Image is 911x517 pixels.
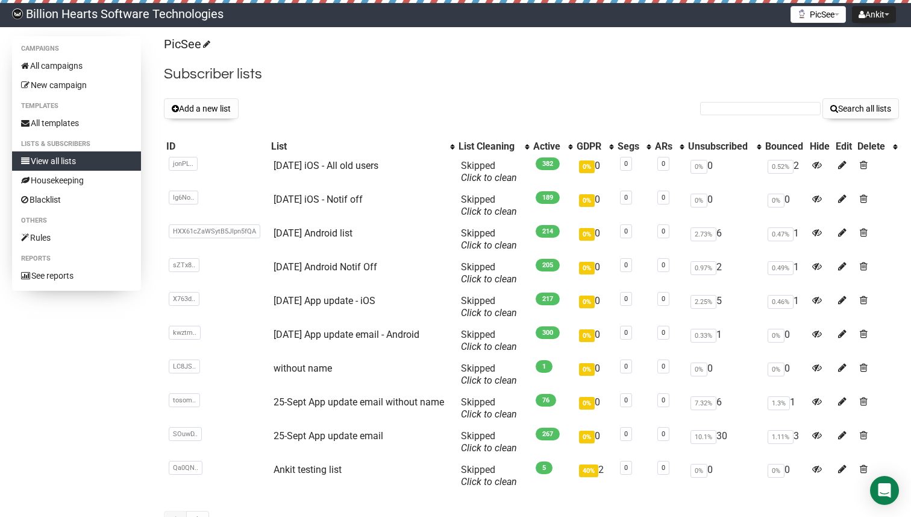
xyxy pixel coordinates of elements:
span: 0.47% [768,227,794,241]
div: Open Intercom Messenger [870,476,899,505]
td: 1 [686,324,763,358]
span: 0.97% [690,261,716,275]
a: 0 [662,396,665,404]
img: effe5b2fa787bc607dbd7d713549ef12 [12,8,23,19]
span: 189 [536,191,560,204]
td: 0 [574,155,615,189]
td: 0 [763,358,807,392]
span: 205 [536,259,560,271]
th: Segs: No sort applied, activate to apply an ascending sort [615,138,653,155]
span: 2.25% [690,295,716,309]
span: 5 [536,461,553,474]
td: 0 [686,459,763,493]
div: Hide [810,141,831,153]
a: All campaigns [12,56,141,75]
span: Skipped [461,329,517,352]
span: 0% [768,194,784,208]
a: [DATE] App update email - Android [274,329,419,340]
a: 0 [662,194,665,201]
div: Unsubscribed [688,141,751,153]
li: Lists & subscribers [12,137,141,151]
td: 0 [574,392,615,425]
a: Click to clean [461,307,517,319]
span: Skipped [461,363,517,386]
a: Click to clean [461,172,517,183]
a: 0 [624,261,628,269]
td: 6 [686,392,763,425]
a: 0 [662,464,665,472]
div: ARs [655,141,674,153]
th: Edit: No sort applied, sorting is disabled [833,138,855,155]
span: 2.73% [690,227,716,241]
span: 300 [536,326,560,339]
span: 0.49% [768,261,794,275]
div: Bounced [765,141,805,153]
span: Skipped [461,227,517,251]
span: 40% [579,465,598,477]
a: [DATE] iOS - Notif off [274,194,363,205]
a: [DATE] App update - iOS [274,295,375,306]
span: Skipped [461,194,517,217]
th: Unsubscribed: No sort applied, activate to apply an ascending sort [686,138,763,155]
td: 0 [574,358,615,392]
td: 5 [686,290,763,324]
th: Hide: No sort applied, sorting is disabled [807,138,833,155]
li: Campaigns [12,42,141,56]
a: 0 [624,295,628,303]
span: 0% [579,363,595,376]
span: 0% [579,194,595,207]
span: Skipped [461,430,517,454]
span: 0% [579,397,595,410]
span: 0% [768,464,784,478]
a: Click to clean [461,341,517,352]
td: 0 [763,459,807,493]
a: 0 [662,295,665,303]
a: See reports [12,266,141,285]
th: Delete: No sort applied, activate to apply an ascending sort [855,138,899,155]
span: 0% [768,363,784,376]
td: 1 [763,223,807,256]
div: List [271,141,444,153]
a: 0 [662,430,665,438]
span: LC8JS.. [169,360,200,373]
span: 10.1% [690,430,716,444]
li: Others [12,214,141,228]
th: Active: No sort applied, activate to apply an ascending sort [531,138,574,155]
td: 0 [574,256,615,290]
span: 0.46% [768,295,794,309]
a: 0 [624,227,628,235]
span: Skipped [461,295,517,319]
span: tosom.. [169,393,200,407]
span: 0% [768,329,784,343]
div: List Cleaning [459,141,519,153]
th: List Cleaning: No sort applied, activate to apply an ascending sort [456,138,531,155]
span: Qa0QN.. [169,461,202,475]
th: List: No sort applied, activate to apply an ascending sort [269,138,456,155]
span: 217 [536,293,560,305]
span: 0% [579,296,595,308]
h2: Subscriber lists [164,63,899,85]
a: Click to clean [461,206,517,217]
a: 0 [662,329,665,337]
li: Templates [12,99,141,113]
td: 1 [763,256,807,290]
a: Click to clean [461,442,517,454]
span: Skipped [461,464,517,487]
td: 0 [574,223,615,256]
td: 0 [574,324,615,358]
a: 0 [662,261,665,269]
span: 0% [579,228,595,241]
span: 1.3% [768,396,790,410]
a: 0 [624,363,628,370]
a: New campaign [12,75,141,95]
span: kwztm.. [169,326,201,340]
span: 0% [690,363,707,376]
span: 76 [536,394,556,407]
span: 0% [579,329,595,342]
a: Click to clean [461,476,517,487]
td: 1 [763,392,807,425]
span: SOuwD.. [169,427,202,441]
td: 0 [686,155,763,189]
a: Rules [12,228,141,247]
td: 0 [763,324,807,358]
